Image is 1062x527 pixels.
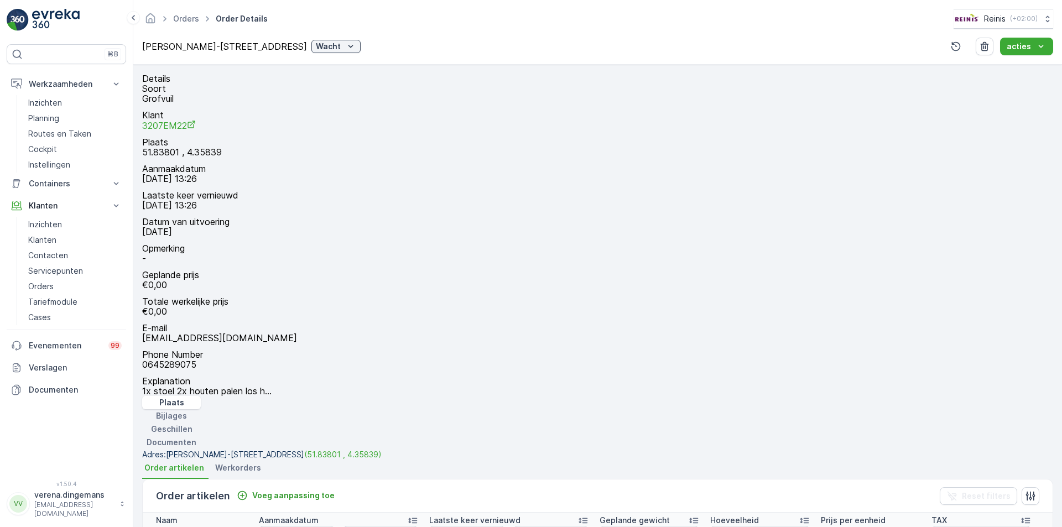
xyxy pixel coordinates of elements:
[142,227,1053,237] p: [DATE]
[931,515,947,526] p: TAX
[600,515,670,526] p: Geplande gewicht
[29,178,104,189] p: Containers
[142,376,1053,386] p: Explanation
[28,296,77,307] p: Tariefmodule
[144,17,157,26] a: Startpagina
[7,195,126,217] button: Klanten
[24,95,126,111] a: Inzichten
[311,40,361,53] button: Wacht
[142,243,1053,253] p: Opmerking
[28,219,62,230] p: Inzichten
[32,9,80,31] img: logo_light-DOdMpM7g.png
[156,515,178,526] p: Naam
[24,111,126,126] a: Planning
[28,312,51,323] p: Cases
[142,296,228,306] p: Totale werkelijke prijs
[147,437,196,448] p: Documenten
[142,147,1053,157] p: 51.83801 , 4.35839
[29,384,122,395] p: Documenten
[214,13,270,24] span: Order Details
[29,200,104,211] p: Klanten
[24,279,126,294] a: Orders
[142,174,1053,184] p: [DATE] 13:26
[142,120,196,131] a: 3207EM22
[821,515,886,526] p: Prijs per eenheid
[144,462,204,473] span: Order artikelen
[1000,38,1053,55] button: acties
[107,50,118,59] p: ⌘B
[142,279,167,290] span: €0,00
[7,379,126,401] a: Documenten
[429,515,520,526] p: Laatste keer vernieuwd
[142,359,1053,369] p: 0645289075
[24,248,126,263] a: Contacten
[142,349,1053,359] p: Phone Number
[28,113,59,124] p: Planning
[7,357,126,379] a: Verslagen
[9,495,27,513] div: VV
[28,265,83,276] p: Servicepunten
[24,232,126,248] a: Klanten
[252,490,335,501] p: Voeg aanpassing toe
[28,97,62,108] p: Inzichten
[142,93,1053,103] p: Grofvuil
[24,263,126,279] a: Servicepunten
[7,335,126,357] a: Evenementen99
[28,234,56,246] p: Klanten
[215,462,261,473] span: Werkorders
[159,397,184,408] p: Plaats
[166,450,304,459] span: [PERSON_NAME]-[STREET_ADDRESS]
[34,489,114,500] p: verena.dingemans
[111,341,119,350] p: 99
[142,323,1053,333] p: E-mail
[173,14,199,23] a: Orders
[7,9,29,31] img: logo
[142,333,1053,343] p: [EMAIL_ADDRESS][DOMAIN_NAME]
[151,424,192,435] p: Geschillen
[34,500,114,518] p: [EMAIL_ADDRESS][DOMAIN_NAME]
[24,217,126,232] a: Inzichten
[954,9,1053,29] button: Reinis(+02:00)
[142,164,1053,174] p: Aanmaakdatum
[142,74,170,84] p: Details
[316,41,341,52] p: Wacht
[232,489,339,502] button: Voeg aanpassing toe
[962,491,1011,502] p: Reset filters
[142,217,1053,227] p: Datum van uitvoering
[7,73,126,95] button: Werkzaamheden
[1007,41,1031,52] p: acties
[7,173,126,195] button: Containers
[142,253,1053,263] p: -
[142,386,272,396] p: 1x stoel 2x houten palen los h...
[142,41,307,51] p: [PERSON_NAME]-[STREET_ADDRESS]
[29,340,102,351] p: Evenementen
[28,144,57,155] p: Cockpit
[940,487,1017,505] button: Reset filters
[7,481,126,487] span: v 1.50.4
[142,450,166,459] span: Adres :
[29,362,122,373] p: Verslagen
[142,270,199,280] p: Geplande prijs
[24,126,126,142] a: Routes en Taken
[142,84,1053,93] p: Soort
[29,79,104,90] p: Werkzaamheden
[142,190,1053,200] p: Laatste keer vernieuwd
[259,515,319,526] p: Aanmaakdatum
[7,489,126,518] button: VVverena.dingemans[EMAIL_ADDRESS][DOMAIN_NAME]
[24,310,126,325] a: Cases
[156,410,187,421] p: Bijlages
[24,142,126,157] a: Cockpit
[954,13,980,25] img: Reinis-Logo-Vrijstaand_Tekengebied-1-copy2_aBO4n7j.png
[24,294,126,310] a: Tariefmodule
[710,515,759,526] p: Hoeveelheid
[156,488,230,504] p: Order artikelen
[984,13,1006,24] p: Reinis
[1010,14,1038,23] p: ( +02:00 )
[28,128,91,139] p: Routes en Taken
[304,450,382,459] a: (51.83801 , 4.35839)
[142,137,1053,147] p: Plaats
[142,200,1053,210] p: [DATE] 13:26
[28,250,68,261] p: Contacten
[28,159,70,170] p: Instellingen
